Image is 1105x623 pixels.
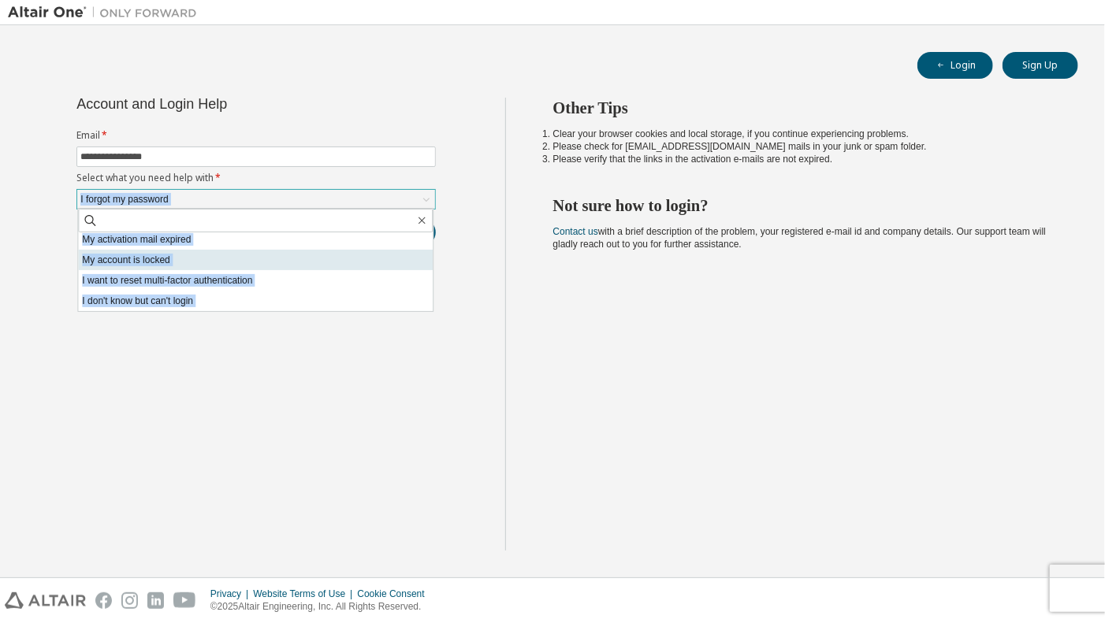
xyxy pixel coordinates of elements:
[95,592,112,609] img: facebook.svg
[357,588,433,600] div: Cookie Consent
[121,592,138,609] img: instagram.svg
[147,592,164,609] img: linkedin.svg
[553,140,1051,153] li: Please check for [EMAIL_ADDRESS][DOMAIN_NAME] mails in your junk or spam folder.
[253,588,357,600] div: Website Terms of Use
[78,191,170,208] div: I forgot my password
[5,592,86,609] img: altair_logo.svg
[76,129,436,142] label: Email
[1003,52,1078,79] button: Sign Up
[917,52,993,79] button: Login
[76,172,436,184] label: Select what you need help with
[553,128,1051,140] li: Clear your browser cookies and local storage, if you continue experiencing problems.
[8,5,205,20] img: Altair One
[553,153,1051,165] li: Please verify that the links in the activation e-mails are not expired.
[553,226,598,237] a: Contact us
[210,600,434,614] p: © 2025 Altair Engineering, Inc. All Rights Reserved.
[553,98,1051,118] h2: Other Tips
[210,588,253,600] div: Privacy
[77,190,435,209] div: I forgot my password
[553,226,1047,250] span: with a brief description of the problem, your registered e-mail id and company details. Our suppo...
[76,98,364,110] div: Account and Login Help
[78,229,433,250] li: My activation mail expired
[173,592,196,609] img: youtube.svg
[553,195,1051,216] h2: Not sure how to login?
